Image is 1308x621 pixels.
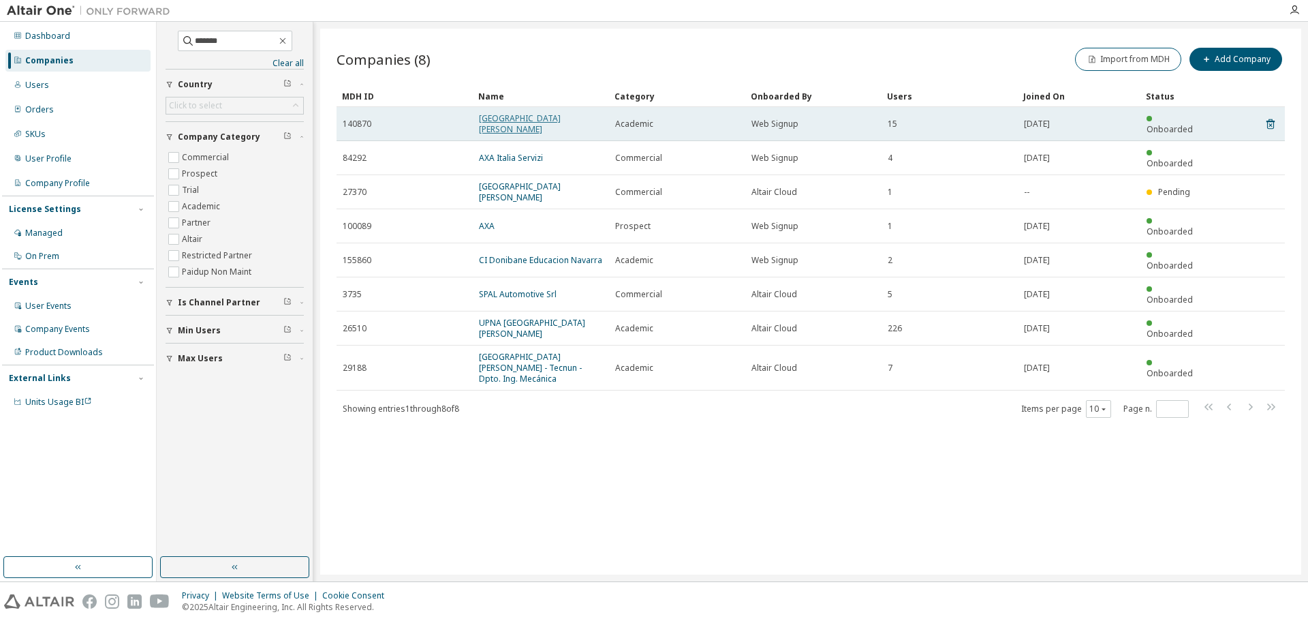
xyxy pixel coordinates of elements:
[166,70,304,100] button: Country
[751,85,876,107] div: Onboarded By
[343,119,371,130] span: 140870
[343,363,367,374] span: 29188
[343,289,362,300] span: 3735
[166,316,304,346] button: Min Users
[751,119,798,130] span: Web Signup
[166,288,304,318] button: Is Channel Partner
[1189,48,1282,71] button: Add Company
[1075,48,1181,71] button: Import from MDH
[888,255,892,266] span: 2
[888,119,897,130] span: 15
[1024,187,1029,198] span: --
[1147,157,1193,169] span: Onboarded
[343,153,367,164] span: 84292
[182,149,232,166] label: Commercial
[888,221,892,232] span: 1
[751,153,798,164] span: Web Signup
[182,590,222,601] div: Privacy
[888,153,892,164] span: 4
[182,601,392,613] p: © 2025 Altair Engineering, Inc. All Rights Reserved.
[25,104,54,115] div: Orders
[479,288,557,300] a: SPAL Automotive Srl
[751,187,797,198] span: Altair Cloud
[343,221,371,232] span: 100089
[1146,85,1203,107] div: Status
[343,323,367,334] span: 26510
[479,351,582,384] a: [GEOGRAPHIC_DATA][PERSON_NAME] - Tecnun - Dpto. Ing. Mecánica
[169,100,222,111] div: Click to select
[751,289,797,300] span: Altair Cloud
[322,590,392,601] div: Cookie Consent
[615,289,662,300] span: Commercial
[182,182,202,198] label: Trial
[25,129,46,140] div: SKUs
[343,403,459,414] span: Showing entries 1 through 8 of 8
[178,353,223,364] span: Max Users
[1147,226,1193,237] span: Onboarded
[1147,294,1193,305] span: Onboarded
[1023,85,1135,107] div: Joined On
[615,153,662,164] span: Commercial
[105,594,119,609] img: instagram.svg
[751,363,797,374] span: Altair Cloud
[1089,404,1108,414] button: 10
[615,221,651,232] span: Prospect
[182,215,213,231] label: Partner
[342,85,467,107] div: MDH ID
[178,325,221,336] span: Min Users
[615,119,653,130] span: Academic
[283,353,292,364] span: Clear filter
[1024,289,1050,300] span: [DATE]
[479,254,602,266] a: CI Donibane Educacion Navarra
[7,4,177,18] img: Altair One
[887,85,1012,107] div: Users
[25,153,72,164] div: User Profile
[166,97,303,114] div: Click to select
[283,79,292,90] span: Clear filter
[182,231,205,247] label: Altair
[1024,323,1050,334] span: [DATE]
[25,31,70,42] div: Dashboard
[1147,367,1193,379] span: Onboarded
[479,220,495,232] a: AXA
[888,363,892,374] span: 7
[751,255,798,266] span: Web Signup
[1024,255,1050,266] span: [DATE]
[150,594,170,609] img: youtube.svg
[25,80,49,91] div: Users
[25,55,74,66] div: Companies
[337,50,431,69] span: Companies (8)
[25,251,59,262] div: On Prem
[1147,328,1193,339] span: Onboarded
[166,344,304,374] button: Max Users
[888,289,892,300] span: 5
[478,85,604,107] div: Name
[343,187,367,198] span: 27370
[25,324,90,335] div: Company Events
[615,255,653,266] span: Academic
[283,325,292,336] span: Clear filter
[1024,119,1050,130] span: [DATE]
[283,297,292,308] span: Clear filter
[615,363,653,374] span: Academic
[182,264,254,280] label: Paidup Non Maint
[182,247,255,264] label: Restricted Partner
[25,178,90,189] div: Company Profile
[479,112,561,135] a: [GEOGRAPHIC_DATA][PERSON_NAME]
[751,221,798,232] span: Web Signup
[479,152,543,164] a: AXA Italia Servizi
[9,373,71,384] div: External Links
[614,85,740,107] div: Category
[1147,123,1193,135] span: Onboarded
[82,594,97,609] img: facebook.svg
[222,590,322,601] div: Website Terms of Use
[9,204,81,215] div: License Settings
[1123,400,1189,418] span: Page n.
[182,198,223,215] label: Academic
[9,277,38,288] div: Events
[25,396,92,408] span: Units Usage BI
[25,301,72,312] div: User Events
[4,594,74,609] img: altair_logo.svg
[166,122,304,152] button: Company Category
[1024,153,1050,164] span: [DATE]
